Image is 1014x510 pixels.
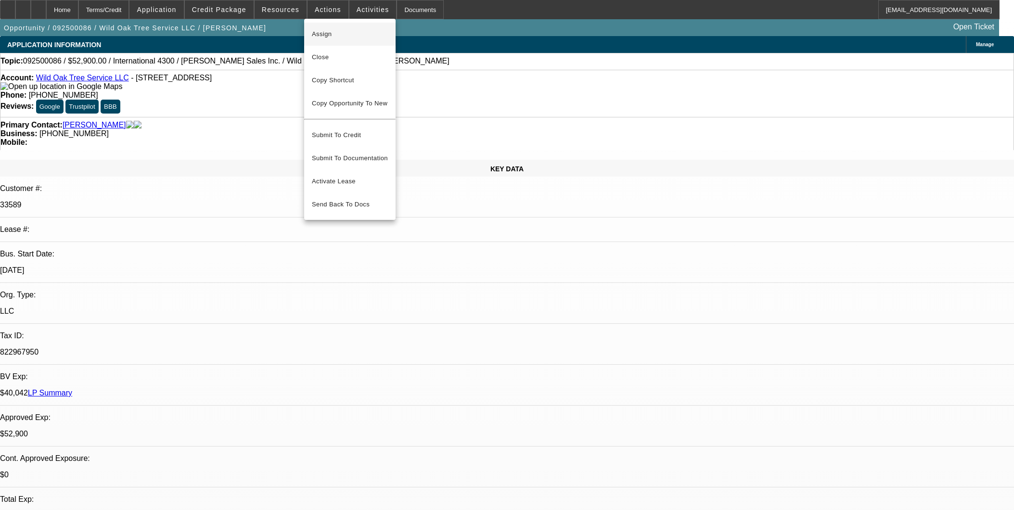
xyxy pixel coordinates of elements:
span: Send Back To Docs [312,199,388,210]
span: Submit To Documentation [312,153,388,164]
span: Activate Lease [312,176,388,187]
span: Assign [312,28,388,40]
span: Copy Shortcut [312,75,388,86]
span: Submit To Credit [312,129,388,141]
span: Close [312,51,388,63]
span: Copy Opportunity To New [312,100,387,107]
